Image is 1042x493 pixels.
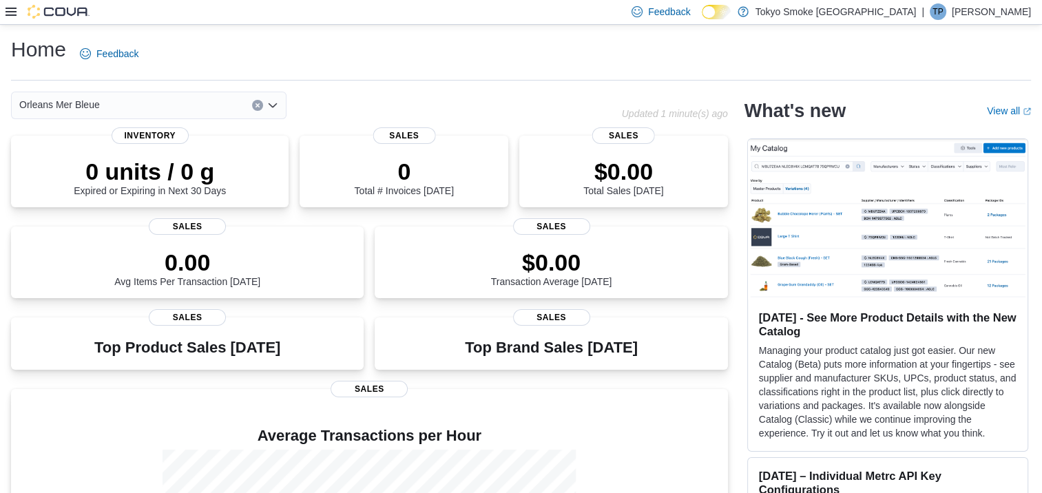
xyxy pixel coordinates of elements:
div: Total Sales [DATE] [583,158,663,196]
p: [PERSON_NAME] [952,3,1031,20]
p: 0 units / 0 g [74,158,226,185]
h4: Average Transactions per Hour [22,428,717,444]
p: | [921,3,924,20]
p: 0 [355,158,454,185]
p: Managing your product catalog just got easier. Our new Catalog (Beta) puts more information at yo... [759,344,1017,440]
div: Tyler Perry [930,3,946,20]
a: Feedback [74,40,144,67]
span: Inventory [112,127,189,144]
svg: External link [1023,107,1031,116]
span: Orleans Mer Bleue [19,96,100,113]
span: Sales [149,309,226,326]
span: Sales [149,218,226,235]
span: Sales [513,309,590,326]
button: Clear input [252,100,263,111]
div: Avg Items Per Transaction [DATE] [114,249,260,287]
h2: What's new [744,100,846,122]
span: Sales [592,127,655,144]
p: 0.00 [114,249,260,276]
span: TP [932,3,943,20]
span: Sales [513,218,590,235]
button: Open list of options [267,100,278,111]
div: Transaction Average [DATE] [491,249,612,287]
p: Updated 1 minute(s) ago [622,108,728,119]
p: $0.00 [583,158,663,185]
h3: Top Product Sales [DATE] [94,339,280,356]
div: Expired or Expiring in Next 30 Days [74,158,226,196]
p: Tokyo Smoke [GEOGRAPHIC_DATA] [756,3,917,20]
span: Feedback [96,47,138,61]
h3: [DATE] - See More Product Details with the New Catalog [759,311,1017,338]
span: Sales [331,381,408,397]
a: View allExternal link [987,105,1031,116]
p: $0.00 [491,249,612,276]
img: Cova [28,5,90,19]
span: Dark Mode [702,19,702,20]
input: Dark Mode [702,5,731,19]
div: Total # Invoices [DATE] [355,158,454,196]
span: Sales [373,127,435,144]
h1: Home [11,36,66,63]
h3: Top Brand Sales [DATE] [465,339,638,356]
span: Feedback [648,5,690,19]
